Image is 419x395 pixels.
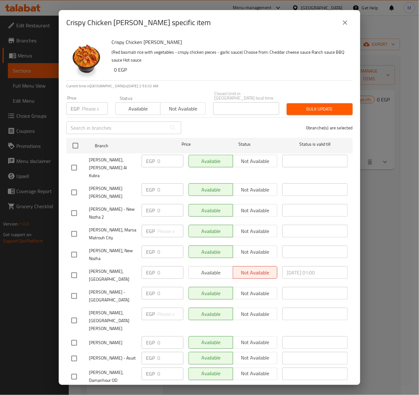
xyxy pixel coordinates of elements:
p: EGP [146,186,155,193]
p: EGP [146,157,155,165]
span: Available [118,104,158,113]
input: Please enter price [157,204,183,217]
p: EGP [146,354,155,362]
input: Please enter price [157,368,183,380]
p: Current time in [GEOGRAPHIC_DATA] is [DATE] 2:53:02 AM [66,83,353,89]
span: Bulk update [292,105,348,113]
span: [PERSON_NAME] [PERSON_NAME] [89,185,137,200]
p: EGP [146,207,155,214]
p: EGP [146,289,155,297]
button: Available [115,102,161,115]
button: close [338,15,353,30]
input: Please enter price [157,246,183,258]
h6: Crispy Chicken [PERSON_NAME] [112,38,348,46]
input: Search in branches [66,122,167,134]
input: Please enter price [157,308,183,320]
p: EGP [71,105,79,112]
p: EGP [146,269,155,276]
span: [PERSON_NAME], [GEOGRAPHIC_DATA] [89,268,137,283]
span: Branch [95,142,160,150]
span: [PERSON_NAME], Marsa Matrouh City [89,226,137,242]
h2: Crispy Chicken [PERSON_NAME] specific item [66,18,211,28]
input: Please enter price [157,336,183,349]
p: EGP [146,248,155,256]
span: Status is valid till [282,140,348,148]
input: Please enter price [157,183,183,196]
span: [PERSON_NAME] - Asuit [89,354,137,362]
input: Please enter price [157,266,183,279]
span: [PERSON_NAME], Damanhour OD [89,369,137,385]
p: EGP [146,370,155,378]
span: [PERSON_NAME], [PERSON_NAME] Al Kubra [89,156,137,180]
span: Price [165,140,207,148]
input: Please enter price [157,287,183,300]
button: Not available [160,102,205,115]
span: [PERSON_NAME], New Nozha [89,247,137,262]
span: [PERSON_NAME] - [GEOGRAPHIC_DATA] [89,288,137,304]
h6: 0 EGP [114,65,348,74]
button: Bulk update [287,103,353,115]
input: Please enter price [157,225,183,237]
span: Status [212,140,277,148]
input: Please enter price [82,102,108,115]
p: 0 branche(s) are selected [306,125,353,131]
span: [PERSON_NAME] - New Nozha 2 [89,205,137,221]
span: [PERSON_NAME], [GEOGRAPHIC_DATA][PERSON_NAME] [89,309,137,333]
span: [PERSON_NAME] [89,339,137,347]
input: Please enter price [157,155,183,167]
p: (Red basmati rice with vegetables - crispy chicken pieces - garlic sauce) Choose from: Cheddar ch... [112,48,348,64]
input: Please enter price [157,352,183,365]
p: EGP [146,310,155,318]
p: EGP [146,339,155,346]
p: EGP [146,227,155,235]
img: Crispy Chicken Rozo [66,38,106,78]
span: Not available [163,104,203,113]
